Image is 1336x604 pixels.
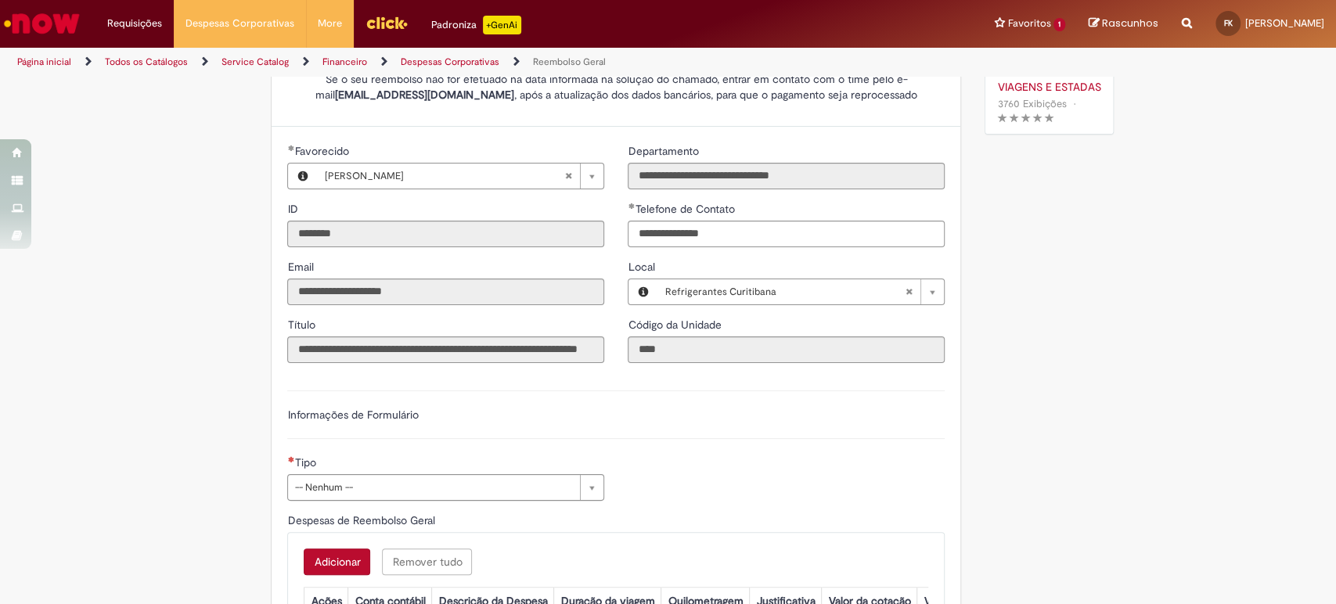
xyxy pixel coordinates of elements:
[401,56,499,68] a: Despesas Corporativas
[628,163,945,189] input: Departamento
[287,318,318,332] span: Somente leitura - Título
[294,475,572,500] span: -- Nenhum --
[287,408,418,422] label: Informações de Formulário
[221,56,289,68] a: Service Catalog
[1245,16,1324,30] span: [PERSON_NAME]
[628,143,701,159] label: Somente leitura - Departamento
[1007,16,1050,31] span: Favoritos
[628,317,724,333] label: Somente leitura - Código da Unidade
[533,56,606,68] a: Reembolso Geral
[287,260,316,274] span: Somente leitura - Email
[287,513,438,527] span: Despesas de Reembolso Geral
[2,8,82,39] img: ServiceNow
[997,97,1066,110] span: 3760 Exibições
[628,279,657,304] button: Local, Visualizar este registro Refrigerantes Curitibana
[316,164,603,189] a: [PERSON_NAME]Limpar campo Favorecido
[897,279,920,304] abbr: Limpar campo Local
[287,279,604,305] input: Email
[335,88,514,102] strong: [EMAIL_ADDRESS][DOMAIN_NAME]
[294,455,319,469] span: Tipo
[287,71,945,102] p: Se o seu reembolso não for efetuado na data informada na solução do chamado, entrar em contato co...
[556,164,580,189] abbr: Limpar campo Favorecido
[628,144,701,158] span: Somente leitura - Departamento
[628,318,724,332] span: Somente leitura - Código da Unidade
[287,221,604,247] input: ID
[12,48,879,77] ul: Trilhas de página
[1053,18,1065,31] span: 1
[628,336,945,363] input: Código da Unidade
[1102,16,1158,31] span: Rascunhos
[287,202,301,216] span: Somente leitura - ID
[628,221,945,247] input: Telefone de Contato
[366,11,408,34] img: click_logo_yellow_360x200.png
[185,16,294,31] span: Despesas Corporativas
[287,456,294,462] span: Necessários
[287,145,294,151] span: Obrigatório Preenchido
[664,279,905,304] span: Refrigerantes Curitibana
[483,16,521,34] p: +GenAi
[107,16,162,31] span: Requisições
[288,164,316,189] button: Favorecido, Visualizar este registro Flavio Kuligowski
[324,164,564,189] span: [PERSON_NAME]
[17,56,71,68] a: Página inicial
[1224,18,1233,28] span: FK
[635,202,737,216] span: Telefone de Contato
[1089,16,1158,31] a: Rascunhos
[294,144,351,158] span: Necessários - Favorecido
[1069,93,1079,114] span: •
[657,279,944,304] a: Refrigerantes CuritibanaLimpar campo Local
[287,336,604,363] input: Título
[287,317,318,333] label: Somente leitura - Título
[628,260,657,274] span: Local
[318,16,342,31] span: More
[431,16,521,34] div: Padroniza
[304,548,370,575] button: Add a row for Despesas de Reembolso Geral
[628,203,635,209] span: Obrigatório Preenchido
[287,259,316,275] label: Somente leitura - Email
[322,56,367,68] a: Financeiro
[105,56,188,68] a: Todos os Catálogos
[287,201,301,217] label: Somente leitura - ID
